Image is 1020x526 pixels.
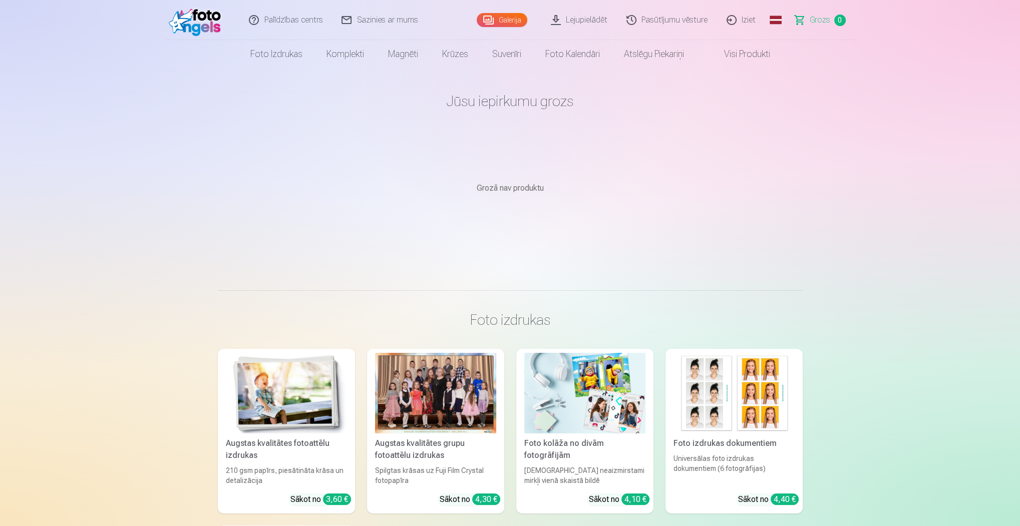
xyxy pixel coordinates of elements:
[472,493,500,505] div: 4,30 €
[238,40,314,68] a: Foto izdrukas
[533,40,612,68] a: Foto kalendāri
[226,353,347,433] img: Augstas kvalitātes fotoattēlu izdrukas
[480,40,533,68] a: Suvenīri
[524,353,645,433] img: Foto kolāža no divām fotogrāfijām
[810,14,830,26] span: Grozs
[669,453,799,485] div: Universālas foto izdrukas dokumentiem (6 fotogrāfijas)
[314,40,376,68] a: Komplekti
[222,437,351,461] div: Augstas kvalitātes fotoattēlu izdrukas
[367,349,504,513] a: Augstas kvalitātes grupu fotoattēlu izdrukasSpilgtas krāsas uz Fuji Film Crystal fotopapīraSākot ...
[371,465,500,485] div: Spilgtas krāsas uz Fuji Film Crystal fotopapīra
[371,437,500,461] div: Augstas kvalitātes grupu fotoattēlu izdrukas
[477,13,527,27] a: Galerija
[218,92,803,110] h1: Jūsu iepirkumu grozs
[696,40,782,68] a: Visi produkti
[665,349,803,513] a: Foto izdrukas dokumentiemFoto izdrukas dokumentiemUniversālas foto izdrukas dokumentiem (6 fotogr...
[222,465,351,485] div: 210 gsm papīrs, piesātināta krāsa un detalizācija
[169,4,226,36] img: /fa1
[673,353,795,433] img: Foto izdrukas dokumentiem
[771,493,799,505] div: 4,40 €
[520,437,649,461] div: Foto kolāža no divām fotogrāfijām
[621,493,649,505] div: 4,10 €
[834,15,846,26] span: 0
[376,40,430,68] a: Magnēti
[612,40,696,68] a: Atslēgu piekariņi
[516,349,653,513] a: Foto kolāža no divām fotogrāfijāmFoto kolāža no divām fotogrāfijām[DEMOGRAPHIC_DATA] neaizmirstam...
[520,465,649,485] div: [DEMOGRAPHIC_DATA] neaizmirstami mirkļi vienā skaistā bildē
[226,311,795,329] h3: Foto izdrukas
[589,493,649,505] div: Sākot no
[430,40,480,68] a: Krūzes
[669,437,799,449] div: Foto izdrukas dokumentiem
[218,182,803,194] p: Grozā nav produktu
[218,349,355,513] a: Augstas kvalitātes fotoattēlu izdrukasAugstas kvalitātes fotoattēlu izdrukas210 gsm papīrs, piesā...
[290,493,351,505] div: Sākot no
[323,493,351,505] div: 3,60 €
[738,493,799,505] div: Sākot no
[440,493,500,505] div: Sākot no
